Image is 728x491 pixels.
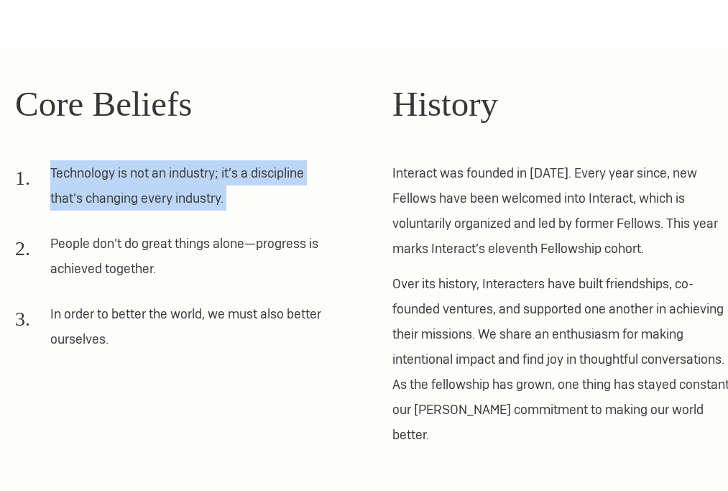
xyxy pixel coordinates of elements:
[15,160,332,221] li: Technology is not an industry; it’s a discipline that’s changing every industry.
[15,231,332,291] li: People don’t do great things alone—progress is achieved together.
[15,78,362,131] h2: Core Beliefs
[15,301,332,362] li: In order to better the world, we must also better ourselves.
